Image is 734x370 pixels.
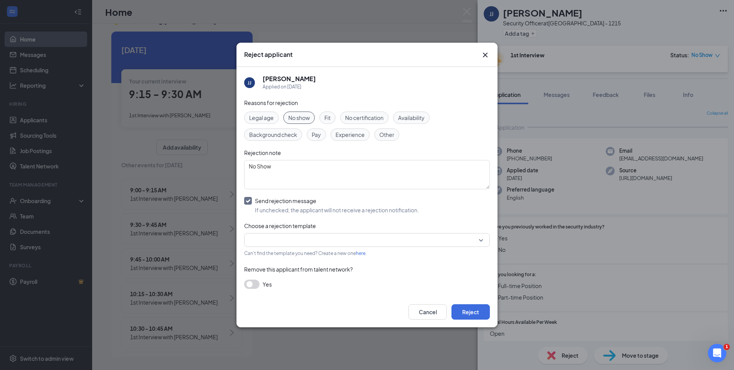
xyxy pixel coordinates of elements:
[708,344,726,362] iframe: Intercom live chat
[379,130,394,139] span: Other
[324,113,331,122] span: Fit
[345,113,384,122] span: No certification
[263,280,272,289] span: Yes
[263,75,316,83] h5: [PERSON_NAME]
[244,250,367,256] span: Can't find the template you need? Create a new one .
[249,113,274,122] span: Legal age
[249,130,297,139] span: Background check
[398,113,425,122] span: Availability
[244,160,490,189] textarea: No Show
[244,50,293,59] h3: Reject applicant
[248,80,251,86] div: JJ
[312,130,321,139] span: Pay
[244,99,298,106] span: Reasons for rejection
[356,250,365,256] a: here
[263,83,316,91] div: Applied on [DATE]
[244,222,316,229] span: Choose a rejection template
[451,304,490,320] button: Reject
[244,266,353,273] span: Remove this applicant from talent network?
[336,130,365,139] span: Experience
[481,50,490,60] button: Close
[481,50,490,60] svg: Cross
[288,113,310,122] span: No show
[408,304,447,320] button: Cancel
[244,149,281,156] span: Rejection note
[724,344,730,350] span: 1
